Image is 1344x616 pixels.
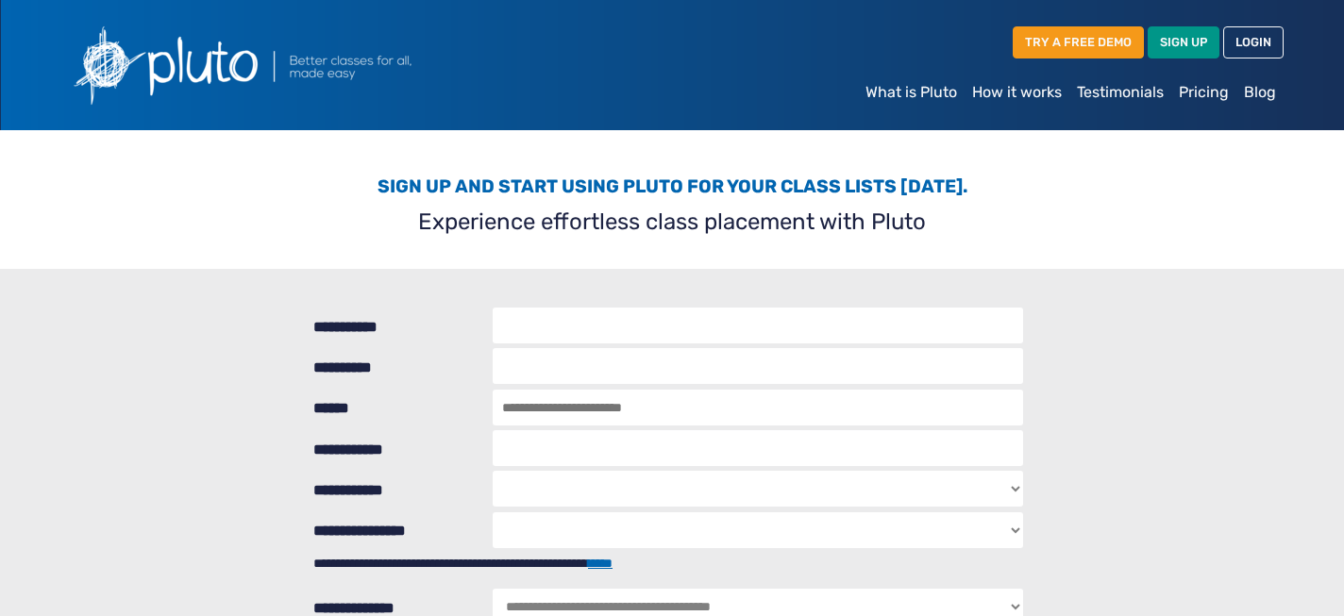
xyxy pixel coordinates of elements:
[1223,26,1284,58] a: LOGIN
[60,15,513,115] img: Pluto logo with the text Better classes for all, made easy
[72,175,1272,197] h3: Sign up and start using Pluto for your class lists [DATE].
[1013,26,1144,58] a: TRY A FREE DEMO
[858,74,965,111] a: What is Pluto
[1171,74,1236,111] a: Pricing
[72,205,1272,239] p: Experience effortless class placement with Pluto
[965,74,1069,111] a: How it works
[1148,26,1219,58] a: SIGN UP
[1069,74,1171,111] a: Testimonials
[1236,74,1284,111] a: Blog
